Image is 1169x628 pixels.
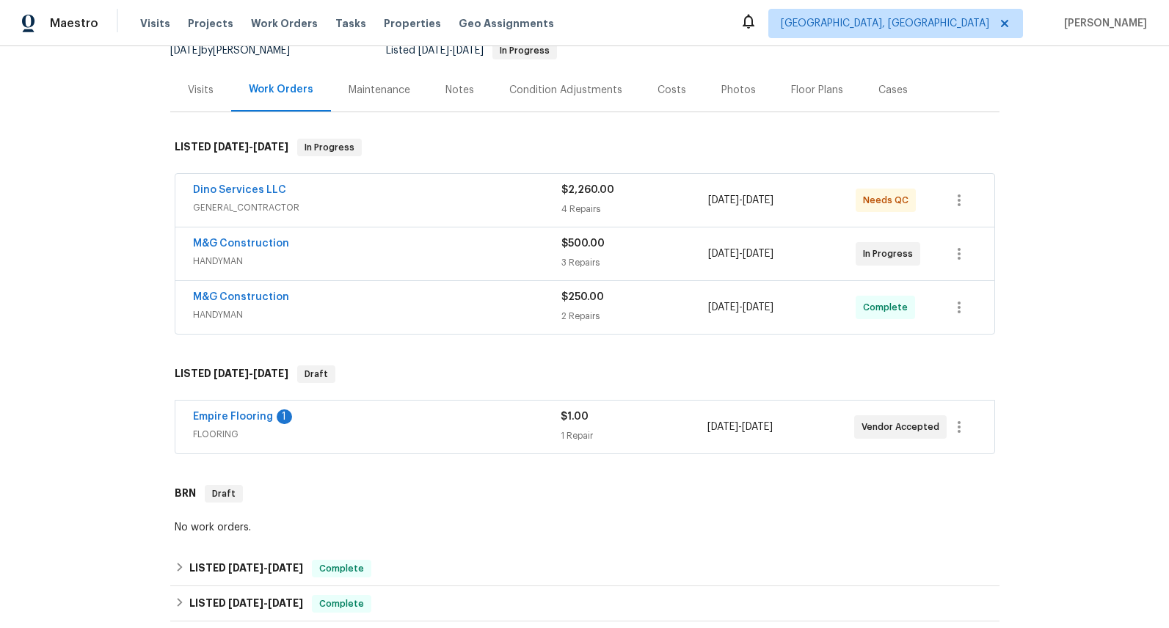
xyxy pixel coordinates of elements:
[658,83,686,98] div: Costs
[193,412,273,422] a: Empire Flooring
[188,83,214,98] div: Visits
[228,598,263,608] span: [DATE]
[299,140,360,155] span: In Progress
[863,300,914,315] span: Complete
[863,193,914,208] span: Needs QC
[214,368,249,379] span: [DATE]
[175,520,995,535] div: No work orders.
[193,307,561,322] span: HANDYMAN
[1058,16,1147,31] span: [PERSON_NAME]
[193,238,289,249] a: M&G Construction
[313,561,370,576] span: Complete
[175,485,196,503] h6: BRN
[721,83,756,98] div: Photos
[561,428,707,443] div: 1 Repair
[561,255,709,270] div: 3 Repairs
[384,16,441,31] span: Properties
[708,300,773,315] span: -
[313,596,370,611] span: Complete
[561,412,589,422] span: $1.00
[214,142,249,152] span: [DATE]
[708,193,773,208] span: -
[175,365,288,383] h6: LISTED
[708,249,739,259] span: [DATE]
[193,200,561,215] span: GENERAL_CONTRACTOR
[386,45,557,56] span: Listed
[206,486,241,501] span: Draft
[561,292,604,302] span: $250.00
[188,16,233,31] span: Projects
[193,292,289,302] a: M&G Construction
[445,83,474,98] div: Notes
[193,185,286,195] a: Dino Services LLC
[708,302,739,313] span: [DATE]
[189,595,303,613] h6: LISTED
[170,551,999,586] div: LISTED [DATE]-[DATE]Complete
[561,309,709,324] div: 2 Repairs
[189,560,303,577] h6: LISTED
[708,247,773,261] span: -
[170,470,999,517] div: BRN Draft
[418,45,449,56] span: [DATE]
[268,563,303,573] span: [DATE]
[170,586,999,621] div: LISTED [DATE]-[DATE]Complete
[214,368,288,379] span: -
[742,422,773,432] span: [DATE]
[249,82,313,97] div: Work Orders
[228,563,263,573] span: [DATE]
[50,16,98,31] span: Maestro
[509,83,622,98] div: Condition Adjustments
[561,238,605,249] span: $500.00
[214,142,288,152] span: -
[781,16,989,31] span: [GEOGRAPHIC_DATA], [GEOGRAPHIC_DATA]
[193,254,561,269] span: HANDYMAN
[170,351,999,398] div: LISTED [DATE]-[DATE]Draft
[862,420,945,434] span: Vendor Accepted
[561,185,614,195] span: $2,260.00
[863,247,919,261] span: In Progress
[228,563,303,573] span: -
[277,409,292,424] div: 1
[251,16,318,31] span: Work Orders
[453,45,484,56] span: [DATE]
[743,195,773,205] span: [DATE]
[878,83,908,98] div: Cases
[349,83,410,98] div: Maintenance
[743,249,773,259] span: [DATE]
[170,124,999,171] div: LISTED [DATE]-[DATE]In Progress
[708,195,739,205] span: [DATE]
[459,16,554,31] span: Geo Assignments
[170,45,201,56] span: [DATE]
[561,202,709,216] div: 4 Repairs
[175,139,288,156] h6: LISTED
[268,598,303,608] span: [DATE]
[494,46,556,55] span: In Progress
[707,422,738,432] span: [DATE]
[253,142,288,152] span: [DATE]
[253,368,288,379] span: [DATE]
[418,45,484,56] span: -
[228,598,303,608] span: -
[299,367,334,381] span: Draft
[791,83,843,98] div: Floor Plans
[193,427,561,442] span: FLOORING
[170,42,307,59] div: by [PERSON_NAME]
[743,302,773,313] span: [DATE]
[707,420,773,434] span: -
[140,16,170,31] span: Visits
[335,18,366,29] span: Tasks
